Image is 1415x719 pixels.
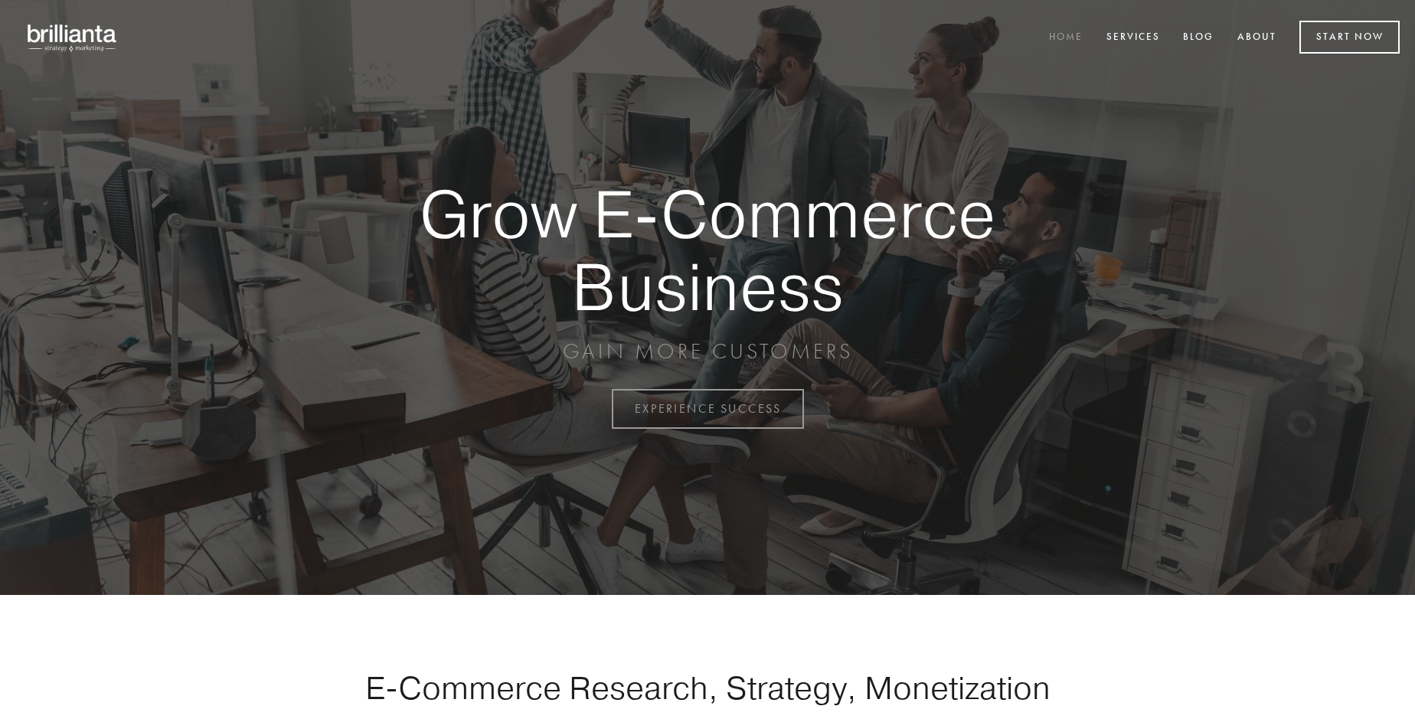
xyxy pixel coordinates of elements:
p: GAIN MORE CUSTOMERS [366,338,1049,365]
a: EXPERIENCE SUCCESS [612,389,804,429]
h1: E-Commerce Research, Strategy, Monetization [317,668,1098,707]
strong: Grow E-Commerce Business [366,178,1049,322]
a: Start Now [1299,21,1400,54]
a: Blog [1173,25,1224,51]
a: Home [1039,25,1093,51]
a: Services [1096,25,1170,51]
a: About [1227,25,1286,51]
img: brillianta - research, strategy, marketing [15,15,130,60]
